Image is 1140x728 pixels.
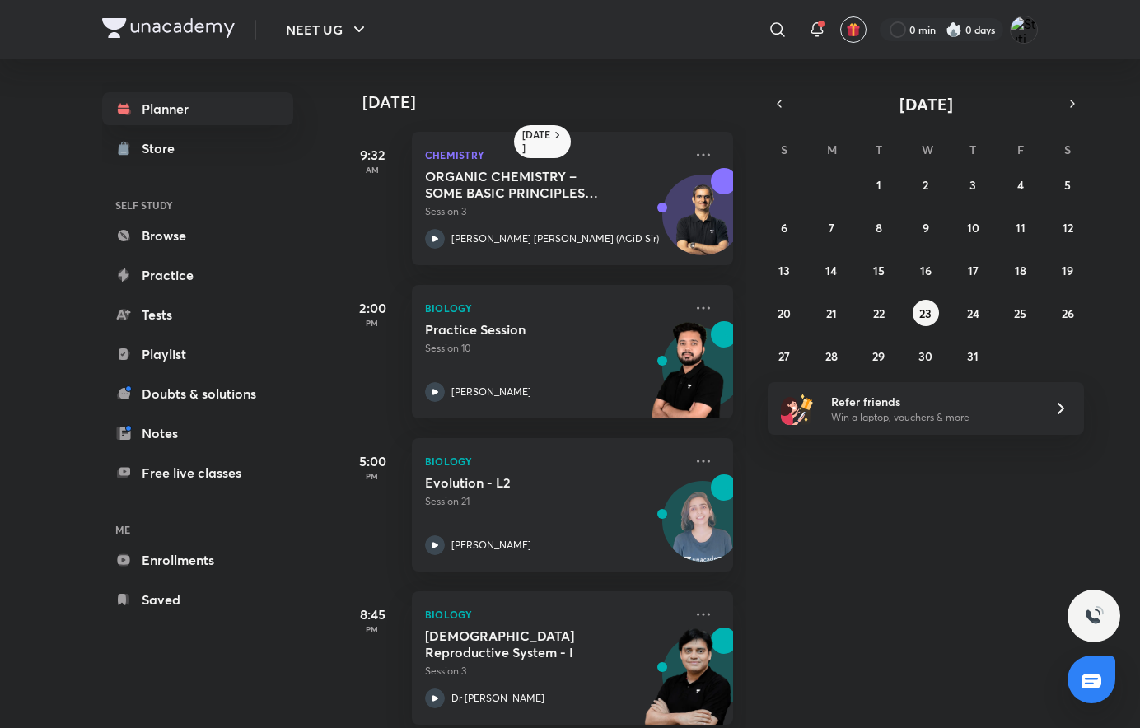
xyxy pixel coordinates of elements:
button: July 1, 2025 [866,171,892,198]
h5: Practice Session [425,321,630,338]
abbr: July 12, 2025 [1063,220,1073,236]
a: Browse [102,219,293,252]
a: Notes [102,417,293,450]
abbr: July 19, 2025 [1062,263,1073,278]
button: July 5, 2025 [1054,171,1081,198]
p: Biology [425,604,684,624]
button: July 14, 2025 [818,257,844,283]
abbr: July 10, 2025 [967,220,979,236]
a: Planner [102,92,293,125]
abbr: July 30, 2025 [918,348,932,364]
abbr: July 7, 2025 [829,220,834,236]
a: Practice [102,259,293,292]
img: Avatar [663,184,742,263]
abbr: July 11, 2025 [1016,220,1026,236]
button: July 6, 2025 [771,214,797,240]
a: Tests [102,298,293,331]
p: [PERSON_NAME] [451,385,531,399]
abbr: Saturday [1064,142,1071,157]
abbr: July 31, 2025 [967,348,979,364]
abbr: July 23, 2025 [919,306,932,321]
button: July 23, 2025 [913,300,939,326]
p: Win a laptop, vouchers & more [831,410,1034,425]
img: Company Logo [102,18,235,38]
button: July 17, 2025 [960,257,986,283]
img: Avatar [663,490,742,569]
a: Playlist [102,338,293,371]
button: [DATE] [791,92,1061,115]
button: July 30, 2025 [913,343,939,369]
h6: Refer friends [831,393,1034,410]
button: avatar [840,16,867,43]
p: Session 3 [425,664,684,679]
h5: Evolution - L2 [425,474,630,491]
a: Store [102,132,293,165]
a: Saved [102,583,293,616]
button: July 16, 2025 [913,257,939,283]
h6: [DATE] [522,128,551,155]
h5: Female Reproductive System - I [425,628,630,660]
abbr: Sunday [781,142,787,157]
button: July 18, 2025 [1007,257,1034,283]
button: July 12, 2025 [1054,214,1081,240]
button: July 22, 2025 [866,300,892,326]
abbr: July 2, 2025 [923,177,928,193]
a: Enrollments [102,544,293,576]
h5: 5:00 [339,451,405,471]
button: July 29, 2025 [866,343,892,369]
button: July 2, 2025 [913,171,939,198]
img: avatar [846,22,861,37]
button: July 7, 2025 [818,214,844,240]
button: July 24, 2025 [960,300,986,326]
p: AM [339,165,405,175]
button: July 28, 2025 [818,343,844,369]
abbr: Monday [827,142,837,157]
abbr: July 9, 2025 [923,220,929,236]
img: Stuti Singh [1010,16,1038,44]
p: Session 21 [425,494,684,509]
button: July 21, 2025 [818,300,844,326]
abbr: July 24, 2025 [967,306,979,321]
p: PM [339,318,405,328]
button: July 15, 2025 [866,257,892,283]
h5: 2:00 [339,298,405,318]
p: [PERSON_NAME] [451,538,531,553]
abbr: July 15, 2025 [873,263,885,278]
abbr: July 21, 2025 [826,306,837,321]
p: Biology [425,298,684,318]
abbr: Wednesday [922,142,933,157]
abbr: July 22, 2025 [873,306,885,321]
div: Store [142,138,185,158]
button: July 27, 2025 [771,343,797,369]
span: [DATE] [899,93,953,115]
h6: SELF STUDY [102,191,293,219]
p: Dr [PERSON_NAME] [451,691,544,706]
button: July 9, 2025 [913,214,939,240]
button: July 19, 2025 [1054,257,1081,283]
p: Session 3 [425,204,684,219]
abbr: July 20, 2025 [778,306,791,321]
button: July 20, 2025 [771,300,797,326]
abbr: July 3, 2025 [969,177,976,193]
button: July 26, 2025 [1054,300,1081,326]
abbr: July 6, 2025 [781,220,787,236]
button: July 10, 2025 [960,214,986,240]
img: streak [946,21,962,38]
abbr: July 16, 2025 [920,263,932,278]
abbr: Thursday [969,142,976,157]
h5: 9:32 [339,145,405,165]
a: Free live classes [102,456,293,489]
p: Chemistry [425,145,684,165]
h4: [DATE] [362,92,750,112]
abbr: July 17, 2025 [968,263,979,278]
h6: ME [102,516,293,544]
abbr: Friday [1017,142,1024,157]
button: July 8, 2025 [866,214,892,240]
abbr: July 18, 2025 [1015,263,1026,278]
abbr: July 28, 2025 [825,348,838,364]
p: Session 10 [425,341,684,356]
button: July 31, 2025 [960,343,986,369]
a: Company Logo [102,18,235,42]
img: ttu [1084,606,1104,626]
h5: ORGANIC CHEMISTRY – SOME BASIC PRINCIPLES AND TECHNIQUES (IUPAC Nomenclature) - 3 [425,168,630,201]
